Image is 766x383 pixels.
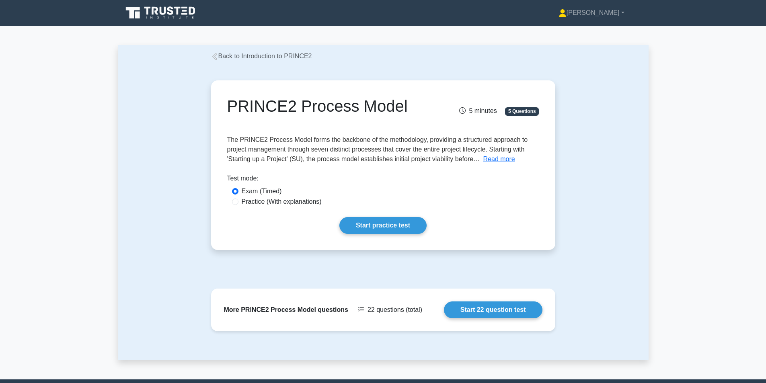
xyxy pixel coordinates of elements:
[505,107,539,115] span: 5 Questions
[339,217,427,234] a: Start practice test
[459,107,497,114] span: 5 minutes
[242,186,282,196] label: Exam (Timed)
[227,96,432,116] h1: PRINCE2 Process Model
[539,5,644,21] a: [PERSON_NAME]
[444,301,542,318] a: Start 22 question test
[211,53,312,59] a: Back to Introduction to PRINCE2
[483,154,515,164] button: Read more
[227,136,528,162] span: The PRINCE2 Process Model forms the backbone of the methodology, providing a structured approach ...
[227,174,539,186] div: Test mode:
[242,197,322,207] label: Practice (With explanations)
